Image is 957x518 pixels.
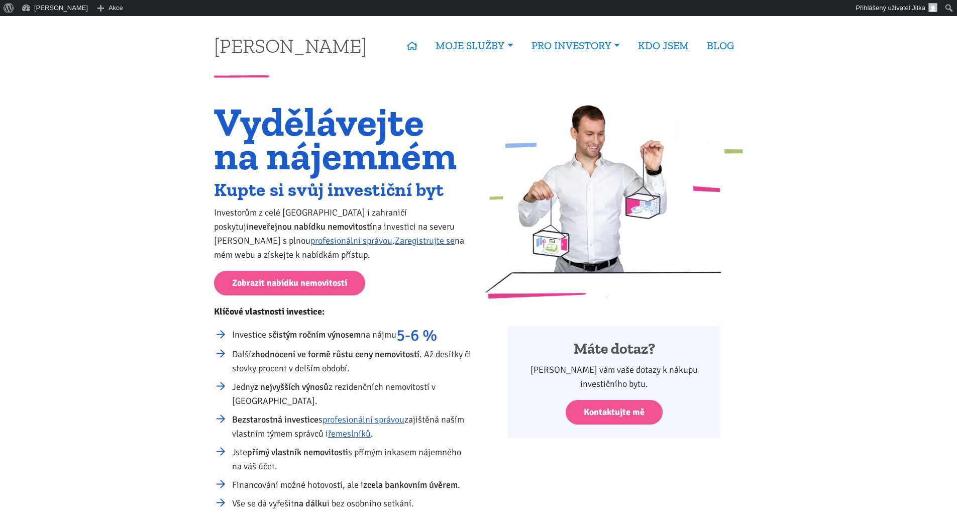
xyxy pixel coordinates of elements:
[247,447,348,458] strong: přímý vlastník nemovitosti
[396,326,437,345] strong: 5-6 %
[232,496,472,510] li: Vše se dá vyřešit i bez osobního setkání.
[232,328,472,343] li: Investice s na nájmu
[328,428,371,439] a: řemeslníků
[249,221,372,232] strong: neveřejnou nabídku nemovitostí
[232,412,472,441] li: s zajištěná naším vlastním týmem správců i .
[521,340,707,359] h4: Máte dotaz?
[251,349,419,360] strong: zhodnocení ve formě růstu ceny nemovitostí
[214,105,472,172] h1: Vydělávejte na nájemném
[427,34,522,57] a: MOJE SLUŽBY
[912,4,925,12] span: Jitka
[214,36,367,55] a: [PERSON_NAME]
[629,34,698,57] a: KDO JSEM
[272,329,361,340] strong: čistým ročním výnosem
[232,347,472,375] li: Další . Až desítky či stovky procent v delším období.
[323,414,404,425] a: profesionální správou
[254,381,329,392] strong: z nejvyšších výnosů
[521,363,707,391] p: [PERSON_NAME] vám vaše dotazy k nákupu investičního bytu.
[522,34,629,57] a: PRO INVESTORY
[698,34,743,57] a: BLOG
[294,498,327,509] strong: na dálku
[395,235,455,246] a: Zaregistrujte se
[214,181,472,198] h2: Kupte si svůj investiční byt
[363,479,458,490] strong: zcela bankovním úvěrem
[214,205,472,262] p: Investorům z celé [GEOGRAPHIC_DATA] i zahraničí poskytuji na investici na severu [PERSON_NAME] s ...
[214,304,472,319] p: Klíčové vlastnosti investice:
[310,235,392,246] a: profesionální správou
[566,400,663,425] a: Kontaktujte mě
[232,414,318,425] strong: Bezstarostná investice
[214,271,365,295] a: Zobrazit nabídku nemovitostí
[232,445,472,473] li: Jste s přímým inkasem nájemného na váš účet.
[232,380,472,408] li: Jedny z rezidenčních nemovitostí v [GEOGRAPHIC_DATA].
[232,478,472,492] li: Financování možné hotovostí, ale i .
